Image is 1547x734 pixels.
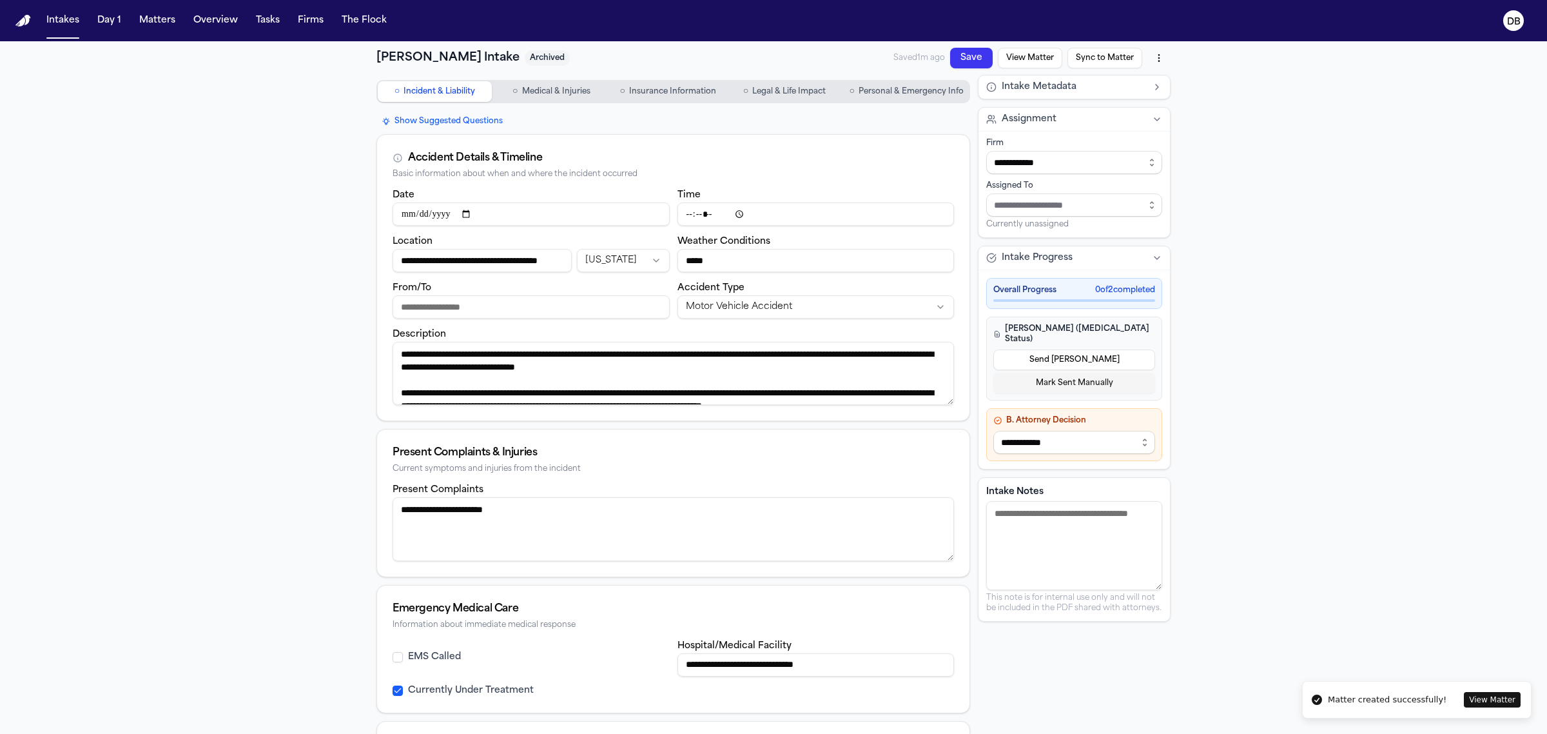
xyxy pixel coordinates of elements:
textarea: Incident description [393,342,954,405]
button: Show Suggested Questions [376,114,508,129]
label: Location [393,237,433,246]
span: Legal & Life Impact [752,86,826,97]
span: ○ [512,85,518,98]
input: From/To destination [393,295,670,319]
button: Save [950,48,993,68]
label: Currently Under Treatment [408,684,534,697]
button: Sync to Matter [1067,48,1142,68]
h4: B. Attorney Decision [993,415,1155,426]
button: Intakes [41,9,84,32]
input: Incident location [393,249,572,272]
span: Medical & Injuries [522,86,590,97]
button: Firms [293,9,329,32]
label: From/To [393,283,431,293]
h4: [PERSON_NAME] ([MEDICAL_DATA] Status) [993,324,1155,344]
input: Select firm [986,151,1162,174]
button: More actions [1147,46,1171,70]
label: Time [677,190,701,200]
button: View Matter [998,48,1062,68]
span: ○ [619,85,625,98]
span: Incident & Liability [404,86,475,97]
button: Mark Sent Manually [993,373,1155,393]
div: Information about immediate medical response [393,620,954,630]
span: ○ [743,85,748,98]
div: Firm [986,138,1162,148]
label: Present Complaints [393,485,483,495]
button: Intake Metadata [978,75,1170,99]
button: Day 1 [92,9,126,32]
input: Incident date [393,203,670,226]
div: Assigned To [986,181,1162,191]
button: Matters [134,9,180,32]
label: Description [393,330,446,339]
span: Intake Metadata [1002,81,1076,94]
div: Basic information about when and where the incident occurred [393,170,954,179]
input: Assign to staff member [986,193,1162,217]
button: Go to Personal & Emergency Info [844,81,969,102]
button: The Flock [336,9,392,32]
span: 0 of 2 completed [1095,285,1155,295]
input: Incident time [677,203,955,226]
button: Go to Legal & Life Impact [728,81,842,102]
button: Intake Progress [978,246,1170,270]
label: Accident Type [677,283,744,293]
label: Intake Notes [986,486,1162,499]
span: Archived [525,50,570,66]
span: Saved 1m ago [893,53,945,63]
span: Overall Progress [993,285,1056,295]
button: Overview [188,9,243,32]
span: Currently unassigned [986,219,1069,230]
label: Weather Conditions [677,237,770,246]
a: Home [15,15,31,27]
div: Emergency Medical Care [393,601,954,617]
span: ○ [850,85,855,98]
div: Accident Details & Timeline [408,150,542,166]
button: Assignment [978,108,1170,131]
button: Send [PERSON_NAME] [993,350,1155,370]
button: Tasks [251,9,285,32]
input: Weather conditions [677,249,955,272]
div: Current symptoms and injuries from the incident [393,464,954,474]
span: Assignment [1002,113,1056,126]
button: Incident state [577,249,669,272]
textarea: Intake notes [986,501,1162,590]
span: Insurance Information [629,86,716,97]
button: Go to Incident & Liability [378,81,492,102]
textarea: Present complaints [393,497,954,560]
div: Present Complaints & Injuries [393,445,954,461]
input: Hospital or medical facility [677,653,955,677]
button: Go to Insurance Information [611,81,725,102]
button: Go to Medical & Injuries [494,81,608,102]
img: Finch Logo [15,15,31,27]
span: ○ [394,85,400,98]
button: View Matter [1464,692,1521,708]
h1: [PERSON_NAME] Intake [376,49,520,67]
label: EMS Called [408,651,461,664]
label: Hospital/Medical Facility [677,641,792,651]
span: Intake Progress [1002,252,1073,264]
label: Date [393,190,414,200]
p: This note is for internal use only and will not be included in the PDF shared with attorneys. [986,593,1162,613]
span: Personal & Emergency Info [859,86,964,97]
div: Matter created successfully! [1328,693,1446,706]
